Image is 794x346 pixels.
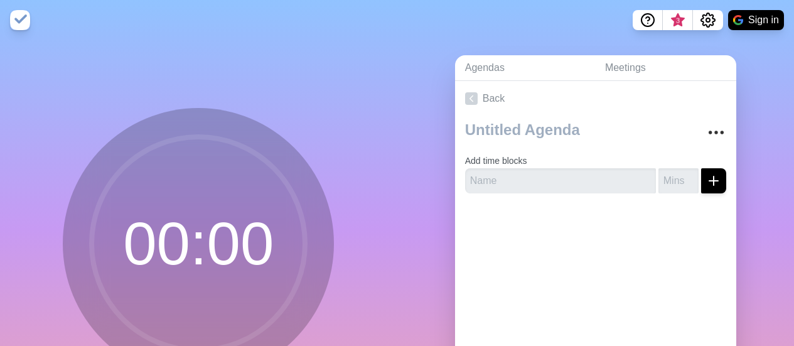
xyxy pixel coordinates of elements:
a: Agendas [455,55,595,81]
a: Meetings [595,55,736,81]
button: Settings [693,10,723,30]
button: More [704,120,729,145]
input: Name [465,168,656,193]
input: Mins [658,168,699,193]
img: google logo [733,15,743,25]
button: Help [633,10,663,30]
a: Back [455,81,736,116]
label: Add time blocks [465,156,527,166]
button: What’s new [663,10,693,30]
button: Sign in [728,10,784,30]
img: timeblocks logo [10,10,30,30]
span: 3 [673,16,683,26]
